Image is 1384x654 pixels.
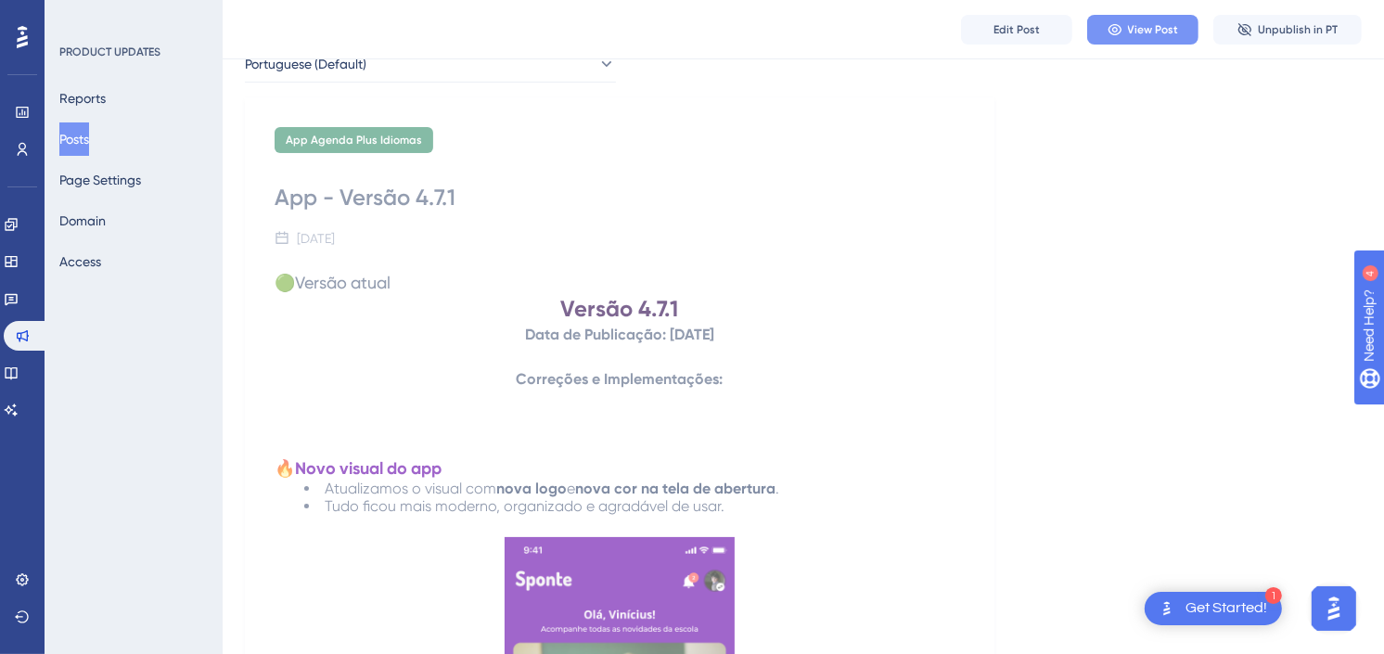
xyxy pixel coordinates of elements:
[1306,581,1362,636] iframe: UserGuiding AI Assistant Launcher
[128,9,134,24] div: 4
[59,45,160,59] div: PRODUCT UPDATES
[1258,22,1338,37] span: Unpublish in PT
[245,45,616,83] button: Portuguese (Default)
[517,370,724,388] strong: Correções e Implementações:
[1213,15,1362,45] button: Unpublish in PT
[567,480,575,497] span: e
[1185,598,1267,619] div: Get Started!
[59,204,106,237] button: Domain
[44,5,116,27] span: Need Help?
[525,326,714,343] strong: Data de Publicação: [DATE]
[561,295,679,322] strong: Versão 4.7.1
[325,497,724,515] span: Tudo ficou mais moderno, organizado e agradável de usar.
[245,53,366,75] span: Portuguese (Default)
[1145,592,1282,625] div: Open Get Started! checklist, remaining modules: 1
[59,245,101,278] button: Access
[59,82,106,115] button: Reports
[1265,587,1282,604] div: 1
[993,22,1040,37] span: Edit Post
[295,458,442,479] strong: Novo visual do app
[575,480,775,497] strong: nova cor na tela de abertura
[275,127,433,153] div: App Agenda Plus Idiomas
[275,458,295,478] span: 🔥
[325,480,496,497] span: Atualizamos o visual com
[961,15,1072,45] button: Edit Post
[297,227,335,250] div: [DATE]
[496,480,567,497] strong: nova logo
[59,163,141,197] button: Page Settings
[275,183,965,212] div: App - Versão 4.7.1
[1087,15,1198,45] button: View Post
[59,122,89,156] button: Posts
[275,273,391,292] span: 🟢Versão atual
[1156,597,1178,620] img: launcher-image-alternative-text
[1128,22,1179,37] span: View Post
[775,480,779,497] span: .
